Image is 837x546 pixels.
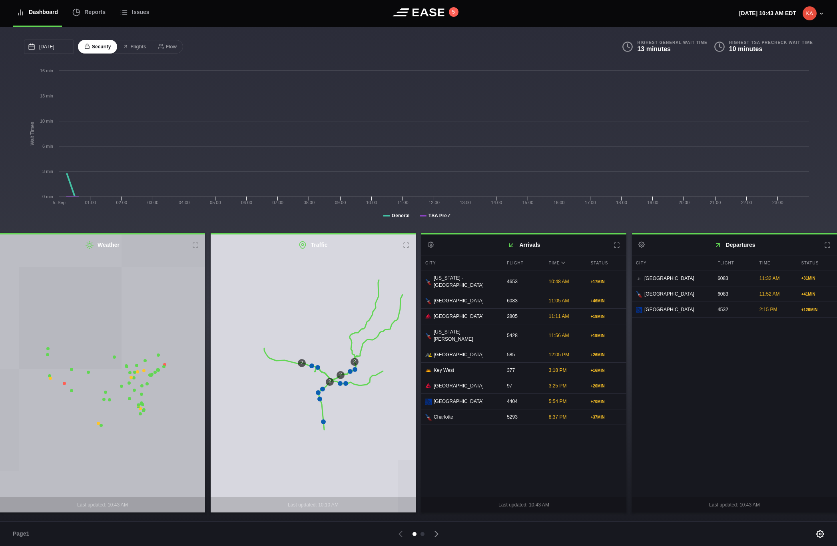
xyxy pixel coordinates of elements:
div: 6083 [713,286,753,302]
div: + 31 MIN [801,275,833,281]
span: 11:05 AM [549,298,569,304]
text: 11:00 [397,200,409,205]
text: 16:00 [554,200,565,205]
span: 12:05 PM [549,352,569,357]
text: 06:00 [241,200,252,205]
div: 97 [503,378,543,393]
div: + 19 MIN [590,314,622,320]
div: 5428 [503,328,543,343]
div: + 70 MIN [590,399,622,405]
span: [GEOGRAPHIC_DATA] [434,398,484,405]
div: 6083 [713,271,753,286]
text: 23:00 [772,200,783,205]
div: + 20 MIN [590,383,622,389]
text: 13:00 [460,200,471,205]
text: 03:00 [147,200,159,205]
div: Flight [713,256,753,270]
text: 01:00 [85,200,96,205]
span: 5:54 PM [549,399,567,404]
button: Security [78,40,117,54]
div: Time [755,256,795,270]
div: + 26 MIN [590,352,622,358]
span: 11:52 AM [759,291,780,297]
div: Flight [503,256,543,270]
span: 10:48 AM [549,279,569,284]
b: 10 minutes [729,46,763,52]
div: 4653 [503,274,543,289]
div: 2 [298,359,306,367]
button: 5 [449,7,458,17]
div: + 41 MIN [801,291,833,297]
span: [GEOGRAPHIC_DATA] [434,351,484,358]
text: 21:00 [710,200,721,205]
div: Time [545,256,585,270]
div: Last updated: 10:10 AM [211,497,416,512]
span: [GEOGRAPHIC_DATA] [434,297,484,304]
b: Highest TSA PreCheck Wait Time [729,40,813,45]
text: 09:00 [335,200,346,205]
div: + 19 MIN [590,333,622,339]
div: City [632,256,711,270]
span: 3:18 PM [549,367,567,373]
h2: Traffic [211,234,416,256]
p: [DATE] 10:43 AM EDT [739,9,796,18]
tspan: 3 min [42,169,53,174]
div: Last updated: 10:43 AM [421,497,626,512]
text: 15:00 [522,200,534,205]
b: 13 minutes [637,46,671,52]
text: 02:00 [116,200,128,205]
div: + 37 MIN [590,414,622,420]
div: 377 [503,363,543,378]
span: Key West [434,367,454,374]
span: Charlotte [434,413,453,421]
div: + 17 MIN [590,279,622,285]
span: [GEOGRAPHIC_DATA] [644,290,694,298]
text: 17:00 [585,200,596,205]
div: + 16 MIN [590,367,622,373]
tspan: 5. Sep [53,200,66,205]
div: 4532 [713,302,753,317]
span: 3:25 PM [549,383,567,389]
div: 585 [503,347,543,362]
input: mm/dd/yyyy [24,40,74,54]
h2: Arrivals [421,234,626,256]
span: [GEOGRAPHIC_DATA] [644,275,694,282]
tspan: Wait Times [30,122,35,145]
text: 08:00 [304,200,315,205]
tspan: General [392,213,410,218]
div: 2805 [503,309,543,324]
tspan: TSA Pre✓ [428,213,451,218]
text: 19:00 [647,200,658,205]
div: 2 [351,358,359,366]
span: [GEOGRAPHIC_DATA] [434,382,484,389]
div: 4404 [503,394,543,409]
div: Status [586,256,626,270]
div: + 126 MIN [801,307,833,313]
text: 20:00 [679,200,690,205]
span: 11:56 AM [549,333,569,338]
text: 04:00 [179,200,190,205]
text: 10:00 [366,200,377,205]
div: 6083 [503,293,543,308]
div: 5293 [503,409,543,425]
text: 07:00 [272,200,283,205]
span: [US_STATE] - [GEOGRAPHIC_DATA] [434,274,497,289]
span: [GEOGRAPHIC_DATA] [434,313,484,320]
text: 18:00 [616,200,627,205]
text: 14:00 [491,200,502,205]
text: 05:00 [210,200,221,205]
div: Status [797,256,837,270]
span: JI [636,276,642,282]
tspan: 6 min [42,144,53,149]
tspan: 0 min [42,194,53,199]
text: 22:00 [741,200,752,205]
span: 8:37 PM [549,414,567,420]
div: City [421,256,501,270]
b: Highest General Wait Time [637,40,707,45]
button: Flow [152,40,183,54]
span: [GEOGRAPHIC_DATA] [644,306,694,313]
span: [US_STATE][PERSON_NAME] [434,328,497,343]
span: 2:15 PM [759,307,777,312]
span: 11:11 AM [549,314,569,319]
tspan: 13 min [40,93,53,98]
